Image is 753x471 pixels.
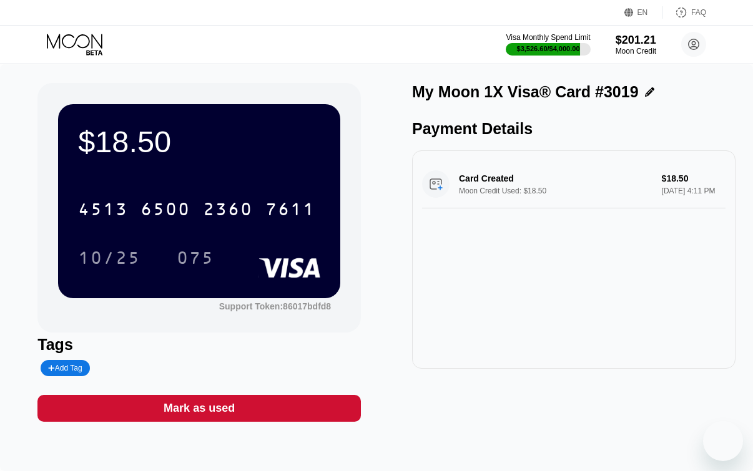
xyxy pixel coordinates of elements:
div: Moon Credit [616,47,656,56]
div: EN [624,6,662,19]
div: EN [637,8,648,17]
div: 4513 [78,201,128,221]
div: 6500 [140,201,190,221]
div: 4513650023607611 [71,193,323,225]
div: Add Tag [41,360,89,376]
div: My Moon 1X Visa® Card #3019 [412,83,639,101]
div: $201.21 [616,34,656,47]
div: 7611 [265,201,315,221]
div: 10/25 [78,250,140,269]
iframe: Button to launch messaging window [703,421,743,461]
div: $3,526.60 / $4,000.00 [517,45,580,52]
div: 2360 [203,201,253,221]
div: Tags [37,336,361,354]
div: 10/25 [69,242,150,273]
div: Mark as used [37,395,361,422]
div: 075 [177,250,214,269]
div: $201.21Moon Credit [616,34,656,56]
div: Visa Monthly Spend Limit$3,526.60/$4,000.00 [506,33,590,56]
div: $18.50 [78,124,320,159]
div: Visa Monthly Spend Limit [506,33,590,42]
div: Mark as used [164,401,235,415]
div: 075 [167,242,224,273]
div: Payment Details [412,120,736,138]
div: Support Token:86017bdfd8 [219,301,331,311]
div: Support Token: 86017bdfd8 [219,301,331,311]
div: Add Tag [48,364,82,372]
div: FAQ [691,8,706,17]
div: FAQ [662,6,706,19]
